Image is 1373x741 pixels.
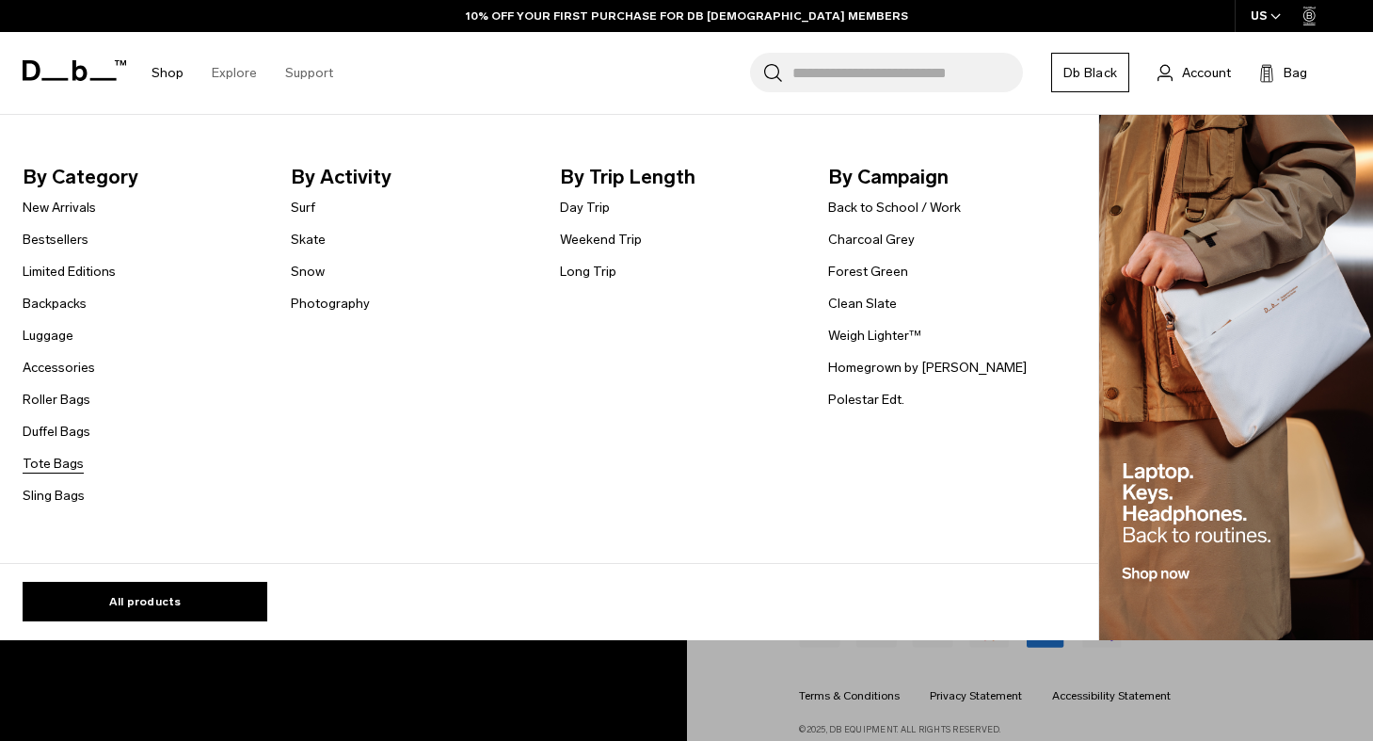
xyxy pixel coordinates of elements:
a: Polestar Edt. [828,390,904,410]
a: Weigh Lighter™ [828,326,921,346]
a: Tote Bags [23,454,84,474]
a: Surf [291,198,315,217]
span: Bag [1284,63,1307,83]
img: Db [1099,115,1373,641]
a: 10% OFF YOUR FIRST PURCHASE FOR DB [DEMOGRAPHIC_DATA] MEMBERS [466,8,908,24]
a: Charcoal Grey [828,230,915,250]
span: By Trip Length [560,162,798,192]
a: Homegrown by [PERSON_NAME] [828,358,1027,378]
a: Duffel Bags [23,422,90,442]
a: Snow [291,262,325,282]
a: Bestsellers [23,230,88,250]
a: Backpacks [23,294,87,314]
a: Weekend Trip [560,230,642,250]
a: Roller Bags [23,390,90,410]
nav: Main Navigation [137,32,347,114]
a: Day Trip [560,198,610,217]
button: Bag [1259,61,1307,84]
a: Limited Editions [23,262,116,282]
span: Account [1182,63,1231,83]
a: All products [23,582,267,621]
a: Explore [212,40,257,106]
a: Long Trip [560,262,616,282]
a: Support [285,40,333,106]
a: Clean Slate [828,294,897,314]
span: By Campaign [828,162,1066,192]
span: By Category [23,162,261,192]
a: Photography [291,294,370,314]
a: Luggage [23,326,73,346]
a: Db Black [1051,53,1129,92]
a: Skate [291,230,326,250]
a: Forest Green [828,262,908,282]
a: Sling Bags [23,486,85,506]
a: New Arrivals [23,198,96,217]
span: By Activity [291,162,529,192]
a: Back to School / Work [828,198,961,217]
a: Account [1157,61,1231,84]
a: Shop [152,40,184,106]
a: Accessories [23,358,95,378]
